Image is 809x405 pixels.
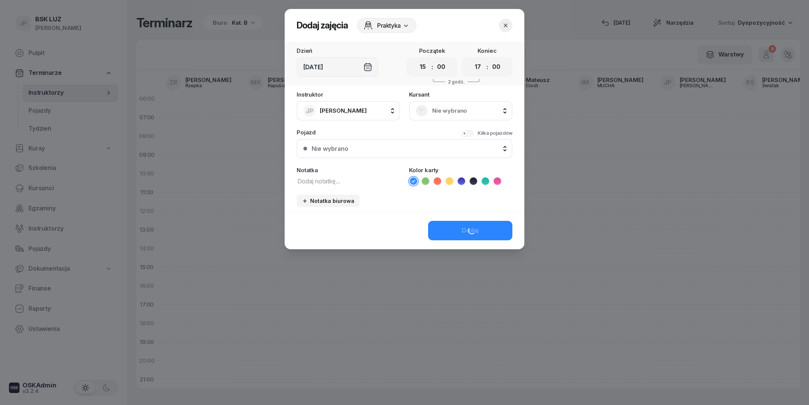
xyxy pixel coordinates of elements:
div: : [487,63,488,71]
span: [PERSON_NAME] [320,107,367,114]
div: Nie wybrano [312,146,348,152]
button: JP[PERSON_NAME] [297,101,400,121]
div: Notatka biurowa [302,198,354,204]
button: Kilka pojazdów [461,130,512,137]
span: JP [306,108,313,114]
button: Nie wybrano [297,139,512,158]
div: Kilka pojazdów [478,130,512,137]
span: Nie wybrano [432,106,506,116]
div: : [431,63,433,71]
span: Praktyka [377,21,401,30]
h2: Dodaj zajęcia [297,19,348,31]
button: Notatka biurowa [297,195,360,207]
